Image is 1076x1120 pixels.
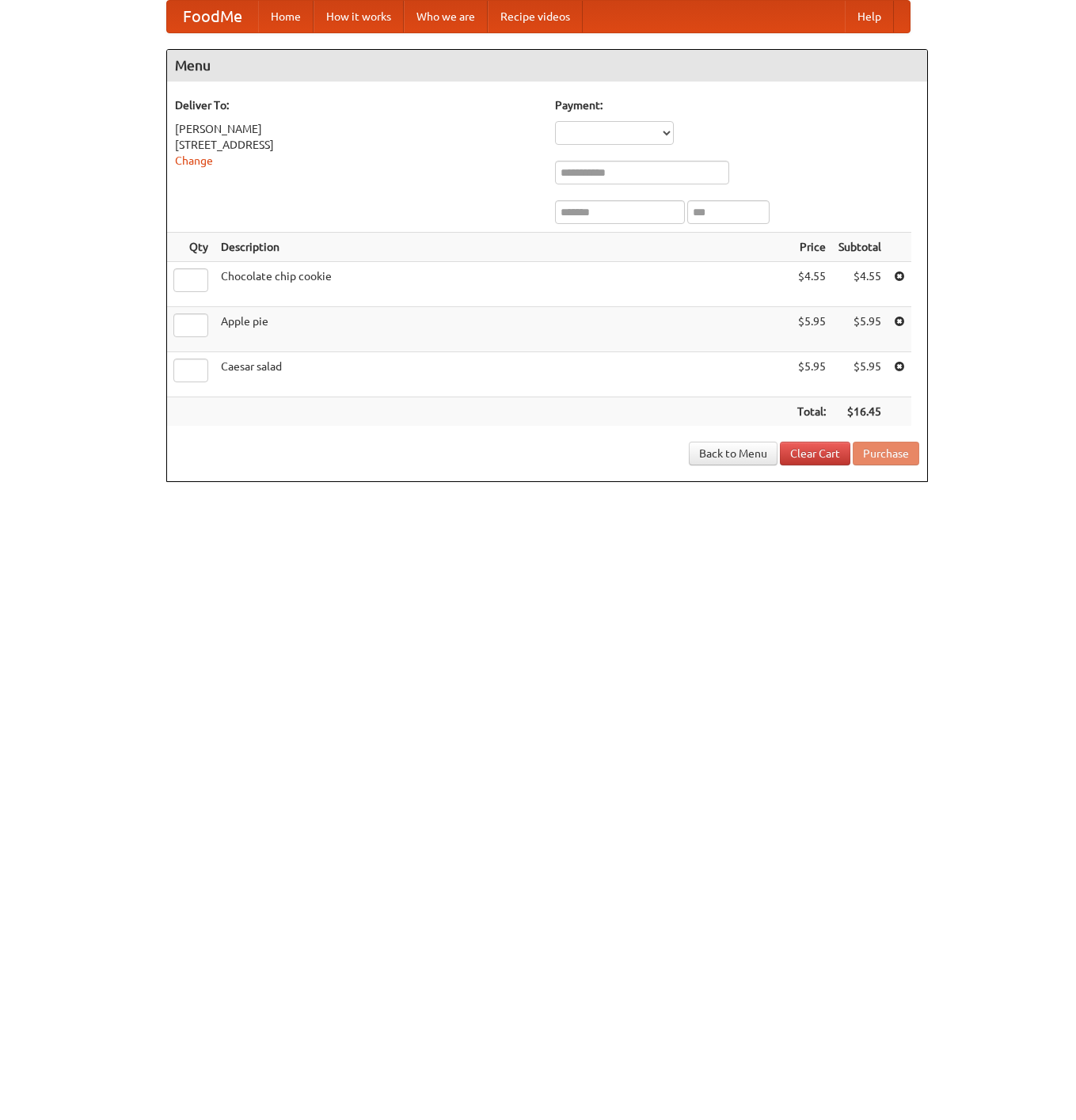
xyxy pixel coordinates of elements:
[791,262,832,307] td: $4.55
[167,233,215,262] th: Qty
[175,97,539,113] h5: Deliver To:
[780,442,850,465] a: Clear Cart
[832,352,888,397] td: $5.95
[791,307,832,352] td: $5.95
[832,307,888,352] td: $5.95
[215,233,791,262] th: Description
[832,233,888,262] th: Subtotal
[167,1,258,32] a: FoodMe
[167,50,927,82] h4: Menu
[175,154,213,167] a: Change
[175,121,539,137] div: [PERSON_NAME]
[175,137,539,153] div: [STREET_ADDRESS]
[845,1,894,32] a: Help
[853,442,919,465] button: Purchase
[791,397,832,427] th: Total:
[791,352,832,397] td: $5.95
[488,1,583,32] a: Recipe videos
[215,262,791,307] td: Chocolate chip cookie
[832,397,888,427] th: $16.45
[314,1,404,32] a: How it works
[689,442,778,465] a: Back to Menu
[215,352,791,397] td: Caesar salad
[404,1,488,32] a: Who we are
[258,1,314,32] a: Home
[555,97,919,113] h5: Payment:
[832,262,888,307] td: $4.55
[215,307,791,352] td: Apple pie
[791,233,832,262] th: Price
